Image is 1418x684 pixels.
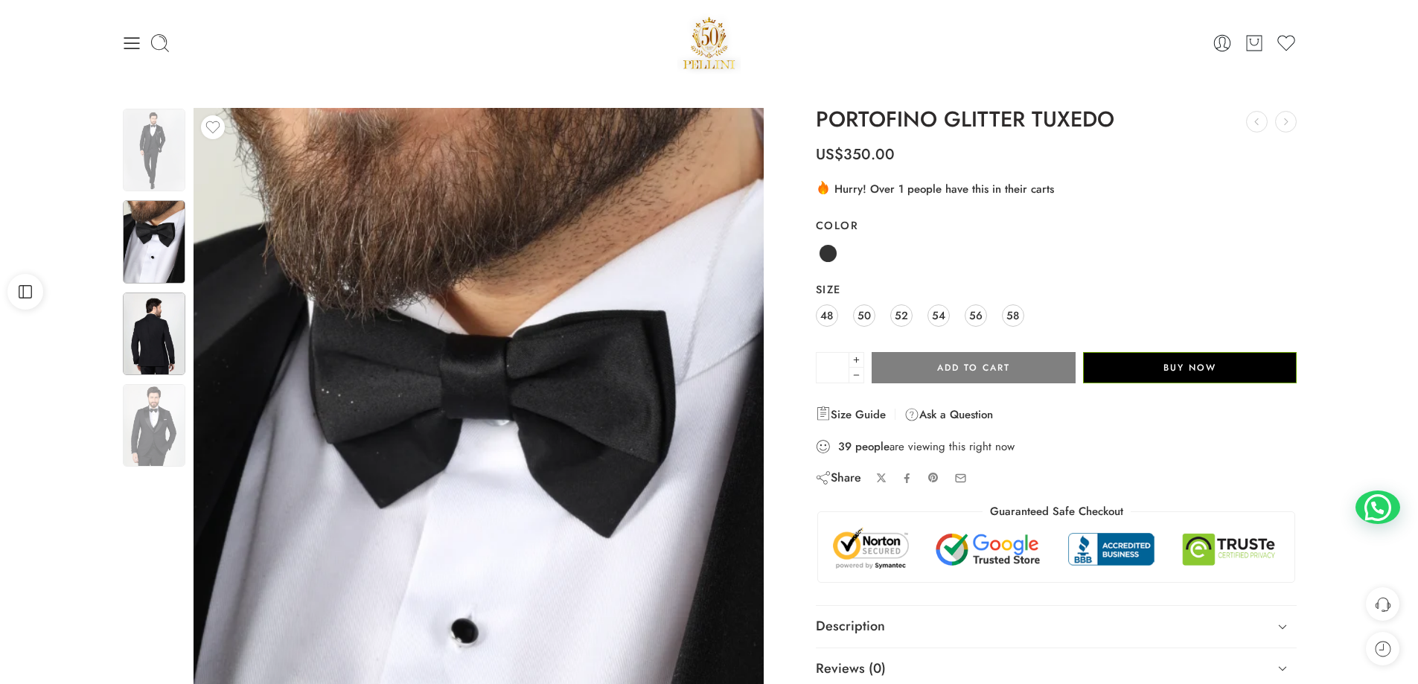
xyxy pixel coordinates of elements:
a: 58 [1002,304,1024,327]
h1: PORTOFINO GLITTER TUXEDO [816,108,1297,132]
span: 56 [969,305,983,325]
a: 50 [853,304,875,327]
a: Share on X [876,473,887,484]
img: CER-CD10-2022.-2-scaled-1.webp [123,200,185,283]
legend: Guaranteed Safe Checkout [983,504,1131,520]
label: Size [816,282,1297,297]
a: Cart [1244,33,1265,54]
div: Hurry! Over 1 people have this in their carts [816,179,1297,197]
img: Pellini [677,11,741,74]
a: Share on Facebook [901,473,913,484]
strong: people [855,439,890,454]
span: 48 [820,305,833,325]
a: Pin on Pinterest [927,472,939,484]
img: CER-CD10-2022.-2-scaled-1.webp [123,109,185,191]
a: Size Guide [816,406,886,423]
span: 52 [895,305,908,325]
bdi: 350.00 [816,144,895,165]
input: Product quantity [816,352,849,383]
div: are viewing this right now [816,438,1297,455]
a: Pellini - [677,11,741,74]
strong: 39 [838,439,852,454]
a: Wishlist [1276,33,1297,54]
a: 56 [965,304,987,327]
span: 58 [1006,305,1019,325]
button: Buy Now [1083,352,1297,383]
label: Color [816,218,1297,233]
span: 54 [932,305,945,325]
a: 54 [927,304,950,327]
img: CER-CD10-2022.-2-scaled-1.webp [123,384,185,467]
button: Add to cart [872,352,1076,383]
a: Email to your friends [954,472,967,485]
a: Login / Register [1212,33,1233,54]
a: 48 [816,304,838,327]
span: 50 [857,305,871,325]
img: Trust [829,527,1284,571]
span: US$ [816,144,843,165]
img: CER-CD10-2022.-2-scaled-1.webp [123,293,185,375]
div: Share [816,470,861,486]
a: Description [816,606,1297,648]
a: 52 [890,304,913,327]
a: Ask a Question [904,406,993,423]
